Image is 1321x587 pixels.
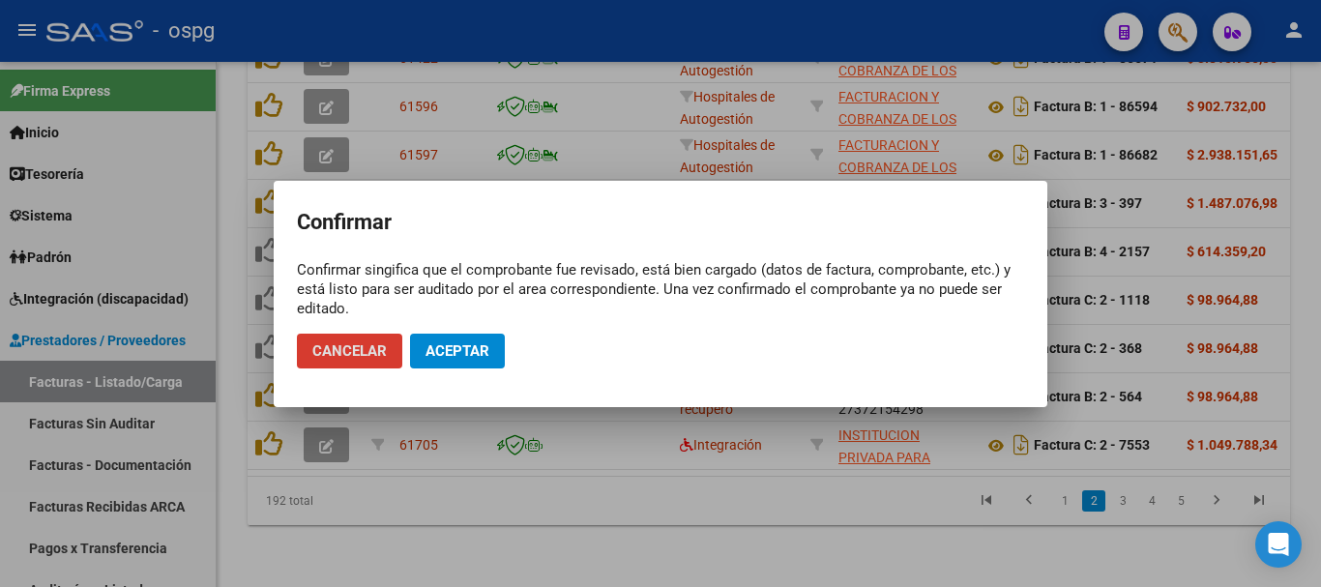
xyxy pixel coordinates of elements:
span: Aceptar [426,342,489,360]
h2: Confirmar [297,204,1024,241]
div: Confirmar singifica que el comprobante fue revisado, está bien cargado (datos de factura, comprob... [297,260,1024,318]
button: Cancelar [297,334,402,368]
button: Aceptar [410,334,505,368]
span: Cancelar [312,342,387,360]
div: Open Intercom Messenger [1255,521,1302,568]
